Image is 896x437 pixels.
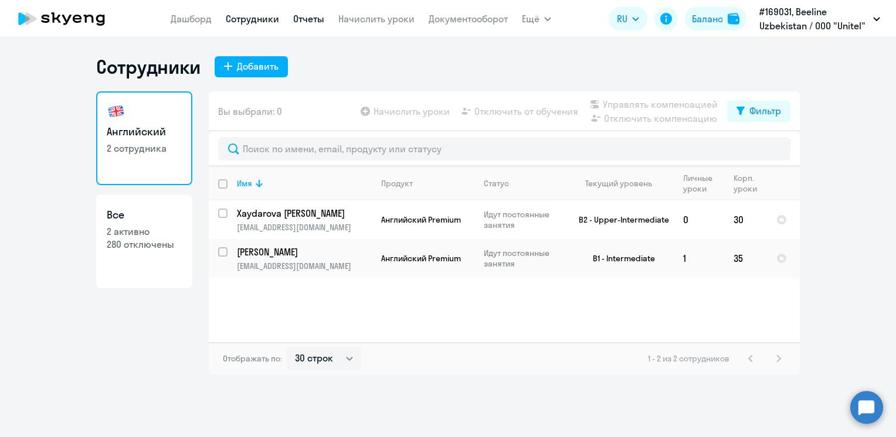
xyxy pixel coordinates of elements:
[617,12,627,26] span: RU
[683,173,724,194] div: Личные уроки
[107,102,125,121] img: english
[171,13,212,25] a: Дашборд
[237,222,371,233] p: [EMAIL_ADDRESS][DOMAIN_NAME]
[237,245,371,258] a: [PERSON_NAME]
[609,7,647,30] button: RU
[381,214,461,225] span: Английский Premium
[429,13,508,25] a: Документооборот
[484,178,509,189] div: Статус
[565,239,674,278] td: B1 - Intermediate
[215,56,288,77] button: Добавить
[522,7,551,30] button: Ещё
[674,200,724,239] td: 0
[727,101,790,122] button: Фильтр
[218,104,282,118] span: Вы выбрали: 0
[565,200,674,239] td: B2 - Upper-Intermediate
[107,207,182,223] h3: Все
[728,13,739,25] img: balance
[107,225,182,238] p: 2 активно
[96,91,192,185] a: Английский2 сотрудника
[237,261,371,271] p: [EMAIL_ADDRESS][DOMAIN_NAME]
[237,207,369,220] p: Xaydarova [PERSON_NAME]
[338,13,415,25] a: Начислить уроки
[237,59,279,73] div: Добавить
[692,12,723,26] div: Баланс
[381,178,413,189] div: Продукт
[685,7,746,30] button: Балансbalance
[759,5,868,33] p: #169031, Beeline Uzbekistan / ООО "Unitel"
[218,137,790,161] input: Поиск по имени, email, продукту или статусу
[293,13,324,25] a: Отчеты
[381,178,474,189] div: Продукт
[107,238,182,251] p: 280 отключены
[484,209,564,230] p: Идут постоянные занятия
[648,353,729,364] span: 1 - 2 из 2 сотрудников
[226,13,279,25] a: Сотрудники
[237,245,369,258] p: [PERSON_NAME]
[674,239,724,278] td: 1
[96,194,192,288] a: Все2 активно280 отключены
[107,124,182,139] h3: Английский
[484,178,564,189] div: Статус
[585,178,652,189] div: Текущий уровень
[237,207,371,220] a: Xaydarova [PERSON_NAME]
[734,173,759,194] div: Корп. уроки
[237,178,371,189] div: Имя
[724,239,767,278] td: 35
[734,173,766,194] div: Корп. уроки
[223,353,282,364] span: Отображать по:
[522,12,539,26] span: Ещё
[724,200,767,239] td: 30
[484,248,564,269] p: Идут постоянные занятия
[749,104,781,118] div: Фильтр
[683,173,716,194] div: Личные уроки
[107,142,182,155] p: 2 сотрудника
[381,253,461,264] span: Английский Premium
[574,178,673,189] div: Текущий уровень
[754,5,886,33] button: #169031, Beeline Uzbekistan / ООО "Unitel"
[96,55,201,78] h1: Сотрудники
[237,178,252,189] div: Имя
